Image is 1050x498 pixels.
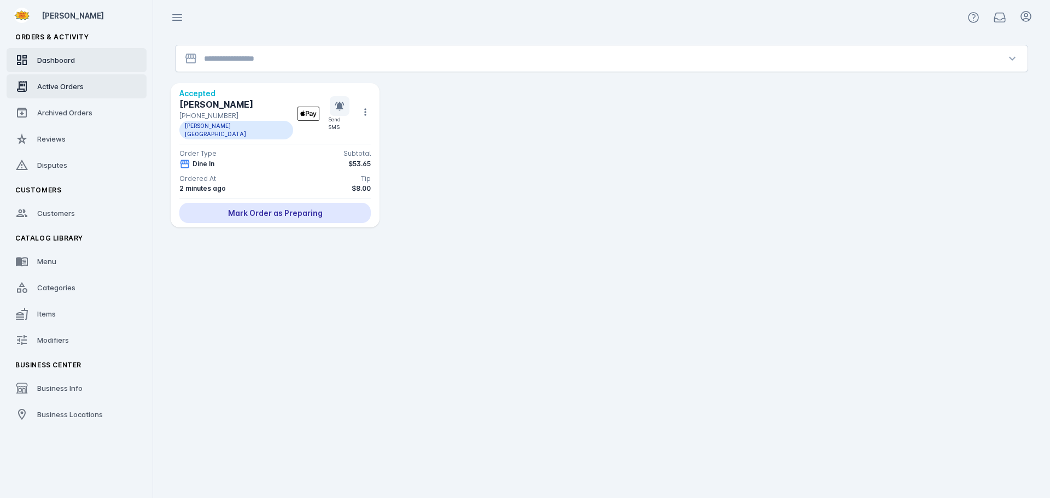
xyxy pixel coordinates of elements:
[37,283,75,292] span: Categories
[7,302,147,326] a: Items
[37,108,92,117] span: Archived Orders
[179,174,216,184] div: Ordered At
[7,402,147,426] a: Business Locations
[37,336,69,344] span: Modifiers
[15,186,61,194] span: Customers
[179,87,297,99] div: Accepted
[15,234,83,242] span: Catalog Library
[37,309,56,318] span: Items
[7,74,147,98] a: Active Orders
[7,48,147,72] a: Dashboard
[328,116,351,131] div: Send SMS
[7,249,147,273] a: Menu
[42,10,142,21] div: [PERSON_NAME]
[7,276,147,300] a: Categories
[7,376,147,400] a: Business Info
[352,184,371,194] div: $8.00
[37,257,56,266] span: Menu
[7,153,147,177] a: Disputes
[204,52,999,65] input: Location
[37,209,75,218] span: Customers
[37,56,75,65] span: Dashboard
[7,101,147,125] a: Archived Orders
[343,149,371,159] div: Subtotal
[37,410,103,419] span: Business Locations
[179,121,293,139] span: [PERSON_NAME][GEOGRAPHIC_DATA]
[15,33,89,41] span: Orders & Activity
[179,111,297,121] div: [PHONE_NUMBER]
[179,203,371,223] div: Mark Order as Preparing
[37,82,84,91] span: Active Orders
[348,159,371,169] div: $53.65
[7,127,147,151] a: Reviews
[15,361,81,369] span: Business Center
[37,384,83,392] span: Business Info
[179,149,217,159] div: Order Type
[361,174,371,184] div: Tip
[7,328,147,352] a: Modifiers
[179,98,297,111] div: [PERSON_NAME]
[37,161,67,169] span: Disputes
[179,184,226,194] div: 2 minutes ago
[192,159,214,169] div: Dine In
[7,201,147,225] a: Customers
[37,134,66,143] span: Reviews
